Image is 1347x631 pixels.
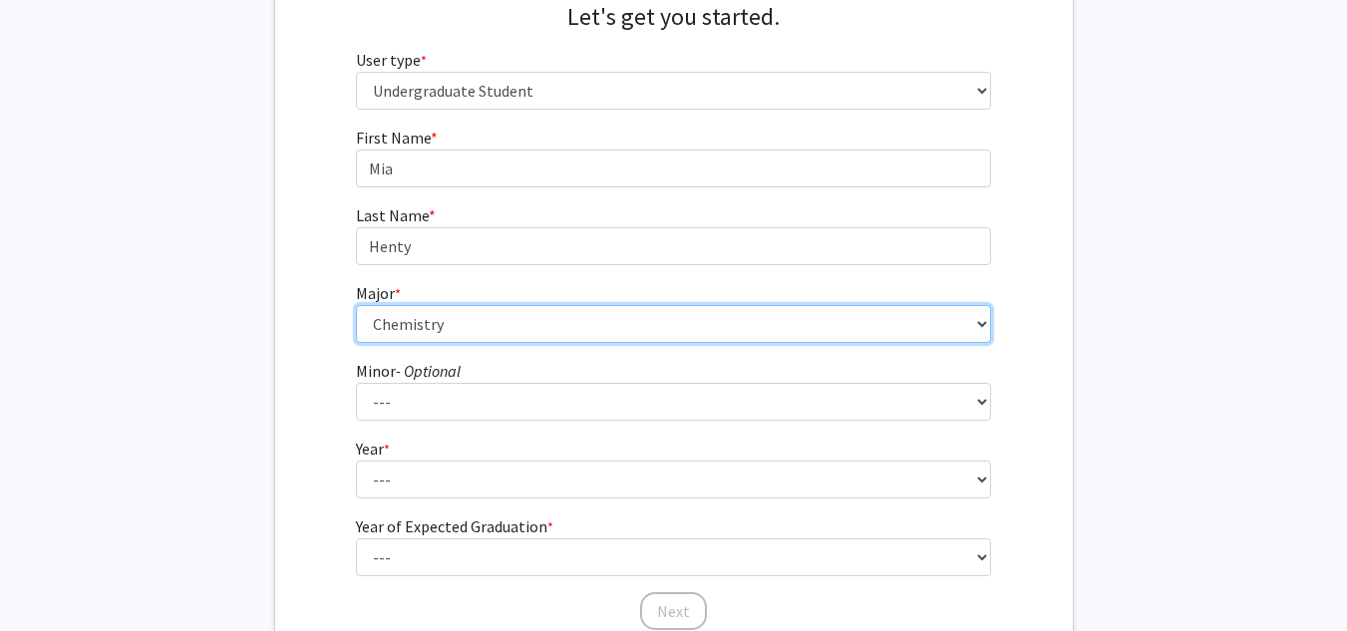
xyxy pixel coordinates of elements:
[356,281,401,305] label: Major
[356,3,991,32] h4: Let's get you started.
[356,514,553,538] label: Year of Expected Graduation
[356,48,427,72] label: User type
[356,205,429,225] span: Last Name
[396,361,461,381] i: - Optional
[356,437,390,461] label: Year
[640,592,707,630] button: Next
[356,359,461,383] label: Minor
[356,128,431,148] span: First Name
[15,541,85,616] iframe: Chat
